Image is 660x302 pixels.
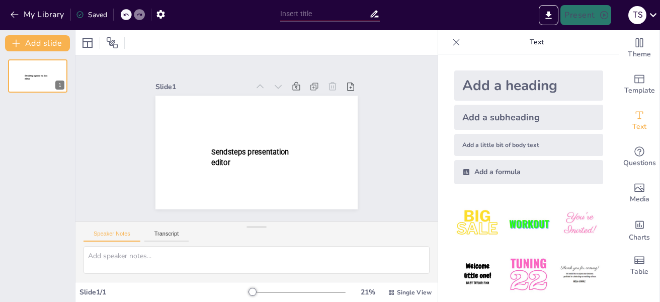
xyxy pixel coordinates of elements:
img: 6.jpeg [556,251,603,298]
div: Slide 1 [155,82,249,92]
div: Add text boxes [619,103,659,139]
div: Add a formula [454,160,603,184]
div: Get real-time input from your audience [619,139,659,175]
span: Sendsteps presentation editor [211,148,289,167]
span: Sendsteps presentation editor [25,74,47,80]
div: Add charts and graphs [619,211,659,248]
div: 21 % [356,287,380,297]
span: Charts [629,232,650,243]
div: Change the overall theme [619,30,659,66]
img: 1.jpeg [454,200,501,247]
span: Media [630,194,649,205]
button: Export to PowerPoint [539,5,558,25]
button: My Library [8,7,68,23]
span: Text [632,121,646,132]
div: Add a table [619,248,659,284]
span: Position [106,37,118,49]
img: 2.jpeg [505,200,552,247]
p: Text [464,30,609,54]
div: Add a little bit of body text [454,134,603,156]
div: T S [628,6,646,24]
img: 4.jpeg [454,251,501,298]
img: 5.jpeg [505,251,552,298]
img: 3.jpeg [556,200,603,247]
div: Add a subheading [454,105,603,130]
span: Questions [623,158,656,169]
input: Insert title [280,7,370,21]
button: Present [560,5,611,25]
div: 1 [8,59,67,93]
button: Transcript [144,231,189,242]
div: Saved [76,10,107,20]
span: Template [624,85,655,96]
button: Add slide [5,35,70,51]
button: Speaker Notes [84,231,140,242]
div: Add ready made slides [619,66,659,103]
div: Add a heading [454,70,603,101]
div: Slide 1 / 1 [79,287,249,297]
span: Theme [628,49,651,60]
button: T S [628,5,646,25]
div: Layout [79,35,96,51]
span: Single View [397,288,432,296]
div: Add images, graphics, shapes or video [619,175,659,211]
span: Table [630,266,648,277]
div: 1 [55,81,64,90]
